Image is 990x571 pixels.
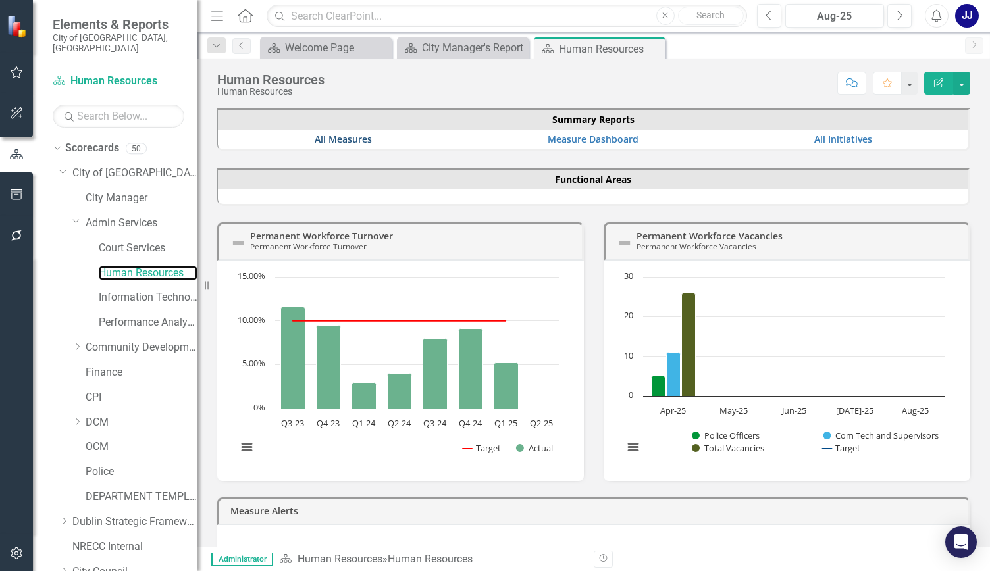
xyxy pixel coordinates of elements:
a: All Measures [315,133,372,145]
g: Target, series 1 of 2. Line with 8 data points. [290,318,509,323]
button: Show Target [463,442,501,454]
path: Apr-25, 11. Com Tech and Supervisors. [667,352,681,396]
div: Human Resources [217,87,325,97]
text: 5.00% [242,357,265,369]
div: Human Resources [217,72,325,87]
g: Target, series 4 of 4. Line with 5 data points. [671,294,676,299]
span: Search [696,10,725,20]
small: Permanent Workforce Turnover [250,241,367,251]
div: Chart. Highcharts interactive chart. [617,270,957,468]
div: Human Resources [388,553,473,565]
text: Q2-24 [388,417,411,429]
text: Q3-23 [281,417,304,429]
a: Information Technology [99,290,197,305]
button: View chart menu, Chart [624,438,642,457]
span: Administrator [211,553,273,566]
img: Not Defined [230,235,246,251]
div: Open Intercom Messenger [945,526,977,558]
svg: Interactive chart [230,270,565,468]
a: Community Development [86,340,197,355]
button: Show Com Tech and Supervisors [823,430,939,441]
a: Performance Analytics [99,315,197,330]
a: City Manager's Report [400,39,525,56]
a: NRECC Internal [72,539,197,555]
button: Aug-25 [785,4,884,28]
small: Permanent Workforce Vacancies [637,241,756,251]
div: 50 [126,143,147,154]
text: 20 [624,309,633,321]
text: 15.00% [238,270,265,282]
img: ClearPoint Strategy [7,15,30,38]
text: Jun-25 [781,405,806,416]
path: Q4-24, 9.1. Actual. [459,328,483,409]
a: Permanent Workforce Vacancies [637,230,783,242]
path: Q3-24, 8. Actual. [423,338,448,409]
button: Show Total Vacancies [692,442,764,454]
button: Search [678,7,744,25]
path: Q4-23, 9.5. Actual. [317,325,341,409]
a: Permanent Workforce Turnover [250,230,393,242]
g: Total Vacancies, series 3 of 4. Bar series with 5 bars. [682,277,916,397]
text: 10 [624,349,633,361]
text: Q2-25 [530,417,553,429]
a: Finance [86,365,197,380]
a: Dublin Strategic Framework [72,514,197,530]
div: Human Resources [559,41,662,57]
a: Human Resources [53,74,184,89]
th: Functional Areas [218,170,968,189]
button: Show Police Officers [692,430,760,441]
g: Actual, series 2 of 2. Bar series with 8 bars. [281,277,542,409]
div: City Manager's Report [422,39,525,56]
path: Apr-25, 26. Total Vacancies. [682,293,696,396]
input: Search ClearPoint... [267,5,747,28]
path: Apr-25, 5. Police Officers. [652,376,665,396]
text: Aug-25 [902,405,929,416]
input: Search Below... [53,105,184,128]
a: Police [86,464,197,480]
a: OCM [86,439,197,455]
text: Q4-24 [459,417,482,429]
a: Human Resources [99,266,197,281]
a: Court Services [99,241,197,256]
text: 0 [629,389,633,401]
svg: Interactive chart [617,270,952,468]
a: Scorecards [65,141,119,156]
text: Q3-24 [423,417,447,429]
div: Chart. Highcharts interactive chart. [230,270,571,468]
text: 0% [253,401,265,413]
path: Q1-25, 5.2. Actual. [494,362,519,409]
path: Q1-24, 3. Actual. [352,382,377,409]
div: Aug-25 [790,9,879,24]
a: Measure Dashboard [548,133,638,145]
a: Human Resources [298,553,382,565]
button: View chart menu, Chart [238,438,256,457]
img: Not Defined [617,235,633,251]
path: Q2-24, 4. Actual. [388,373,412,409]
text: 30 [624,270,633,282]
th: Summary Reports [218,110,968,130]
button: Show Target [822,442,860,454]
a: All Initiatives [814,133,872,145]
a: CPI [86,390,197,405]
text: [DATE]-25 [836,405,873,416]
text: Q1-25 [494,417,517,429]
a: City of [GEOGRAPHIC_DATA], [GEOGRAPHIC_DATA] [72,166,197,181]
text: May-25 [719,405,748,416]
a: Admin Services [86,216,197,231]
path: Q3-23, 11.6. Actual. [281,307,305,409]
text: Apr-25 [660,405,686,416]
button: JJ [955,4,979,28]
a: DEPARTMENT TEMPLATE [86,489,197,505]
text: 10.00% [238,314,265,326]
a: City Manager [86,191,197,206]
text: Q1-24 [352,417,376,429]
button: Show Actual [516,442,553,454]
a: DCM [86,415,197,430]
div: Welcome Page [285,39,388,56]
span: Elements & Reports [53,16,184,32]
h3: Measure Alerts [230,506,962,516]
div: » [279,552,584,567]
a: Welcome Page [263,39,388,56]
text: Q4-23 [317,417,340,429]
